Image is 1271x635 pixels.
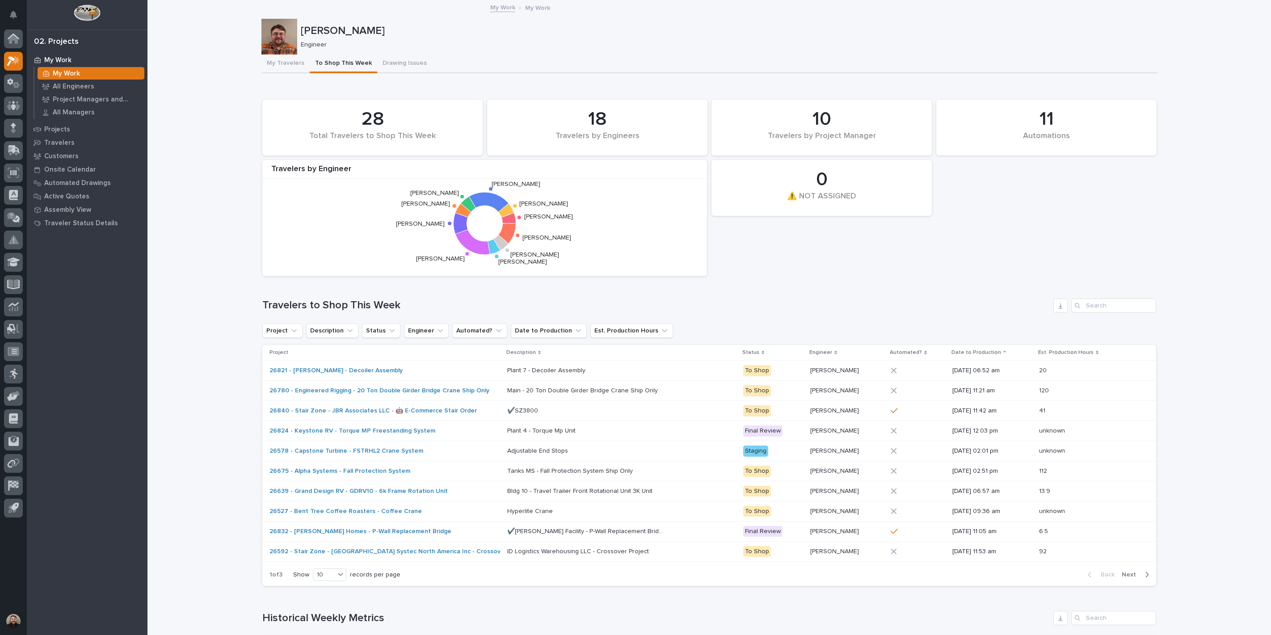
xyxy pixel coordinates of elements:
div: Automations [951,131,1141,150]
p: [PERSON_NAME] [810,425,861,435]
a: 26675 - Alpha Systems - Fall Protection System [269,467,410,475]
p: [DATE] 09:36 am [952,508,1032,515]
input: Search [1071,611,1156,625]
text: [PERSON_NAME] [510,252,559,258]
button: Date to Production [511,324,587,338]
p: Date to Production [951,348,1001,357]
p: [DATE] 02:51 pm [952,467,1032,475]
h1: Travelers to Shop This Week [262,299,1050,312]
p: Assembly View [44,206,91,214]
a: 26639 - Grand Design RV - GDRV10 - 6k Frame Rotation Unit [269,488,448,495]
div: To Shop [743,466,771,477]
a: Travelers [27,136,147,149]
div: Final Review [743,526,783,537]
p: 13.9 [1039,486,1052,495]
button: Status [362,324,400,338]
p: [PERSON_NAME] [810,385,861,395]
a: Customers [27,149,147,163]
p: Description [506,348,536,357]
tr: 26840 - Stair Zone - JBR Associates LLC - 🤖 E-Commerce Stair Order ✔️SZ3800✔️SZ3800 To Shop[PERSO... [262,401,1156,421]
p: unknown [1039,425,1067,435]
a: 26840 - Stair Zone - JBR Associates LLC - 🤖 E-Commerce Stair Order [269,407,477,415]
p: 41 [1039,405,1047,415]
div: 0 [727,168,917,191]
div: To Shop [743,506,771,517]
p: Bldg 10 - Travel Trailer Front Rotational Unit 3K Unit [507,486,654,495]
p: Adjustable End Stops [507,446,570,455]
button: Drawing Issues [377,55,432,73]
a: 26824 - Keystone RV - Torque MP Freestanding System [269,427,435,435]
a: 26592 - Stair Zone - [GEOGRAPHIC_DATA] Systec North America Inc - Crossover Project [269,548,530,555]
text: [PERSON_NAME] [498,259,547,265]
button: Back [1081,571,1118,579]
p: Projects [44,126,70,134]
p: 120 [1039,385,1051,395]
text: [PERSON_NAME] [410,190,459,196]
p: Project Managers and Engineers [53,96,141,104]
p: [PERSON_NAME] [301,25,1154,38]
button: Next [1118,571,1156,579]
button: Project [262,324,303,338]
p: Plant 4 - Torque Mp Unit [507,425,577,435]
a: 26527 - Bent Tree Coffee Roasters - Coffee Crane [269,508,422,515]
a: All Engineers [34,80,147,93]
text: [PERSON_NAME] [401,201,450,207]
div: Travelers by Project Manager [727,131,917,150]
div: Staging [743,446,768,457]
p: Engineer [301,41,1150,49]
a: Automated Drawings [27,176,147,189]
button: Description [306,324,358,338]
a: All Managers [34,106,147,118]
div: To Shop [743,365,771,376]
p: Automated Drawings [44,179,111,187]
p: [DATE] 12:03 pm [952,427,1032,435]
tr: 26821 - [PERSON_NAME] - Decoiler Assembly Plant 7 - Decoiler AssemblyPlant 7 - Decoiler Assembly ... [262,361,1156,381]
p: 92 [1039,546,1048,555]
p: [DATE] 06:57 am [952,488,1032,495]
p: Tanks MS - Fall Protection System Ship Only [507,466,635,475]
a: Assembly View [27,203,147,216]
div: 18 [502,108,692,130]
a: Project Managers and Engineers [34,93,147,105]
text: [PERSON_NAME] [416,256,465,262]
p: [DATE] 11:05 am [952,528,1032,535]
p: Engineer [809,348,832,357]
div: 28 [278,108,467,130]
div: Notifications [11,11,23,25]
div: 11 [951,108,1141,130]
p: [DATE] 02:01 pm [952,447,1032,455]
div: Travelers by Engineers [502,131,692,150]
span: Back [1095,571,1115,579]
a: 26780 - Engineered Rigging - 20 Ton Double Girder Bridge Crane Ship Only [269,387,489,395]
tr: 26639 - Grand Design RV - GDRV10 - 6k Frame Rotation Unit Bldg 10 - Travel Trailer Front Rotation... [262,481,1156,501]
p: Est. Production Hours [1038,348,1094,357]
button: Engineer [404,324,449,338]
button: Est. Production Hours [590,324,673,338]
p: Project [269,348,288,357]
p: Show [293,571,309,579]
a: 26832 - [PERSON_NAME] Homes - P-Wall Replacement Bridge [269,528,451,535]
div: 10 [727,108,917,130]
p: [DATE] 11:53 am [952,548,1032,555]
div: Final Review [743,425,783,437]
p: Traveler Status Details [44,219,118,227]
tr: 26675 - Alpha Systems - Fall Protection System Tanks MS - Fall Protection System Ship OnlyTanks M... [262,461,1156,481]
p: records per page [350,571,400,579]
p: 112 [1039,466,1049,475]
p: [DATE] 11:42 am [952,407,1032,415]
div: Travelers by Engineer [262,164,707,179]
p: Active Quotes [44,193,89,201]
div: To Shop [743,385,771,396]
p: My Work [44,56,72,64]
a: Onsite Calendar [27,163,147,176]
input: Search [1071,299,1156,313]
p: Main - 20 Ton Double Girder Bridge Crane Ship Only [507,385,660,395]
h1: Historical Weekly Metrics [262,612,1050,625]
a: Active Quotes [27,189,147,203]
p: Customers [44,152,79,160]
p: All Managers [53,109,95,117]
p: [PERSON_NAME] [810,446,861,455]
div: 02. Projects [34,37,79,47]
tr: 26592 - Stair Zone - [GEOGRAPHIC_DATA] Systec North America Inc - Crossover Project ID Logistics ... [262,542,1156,562]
